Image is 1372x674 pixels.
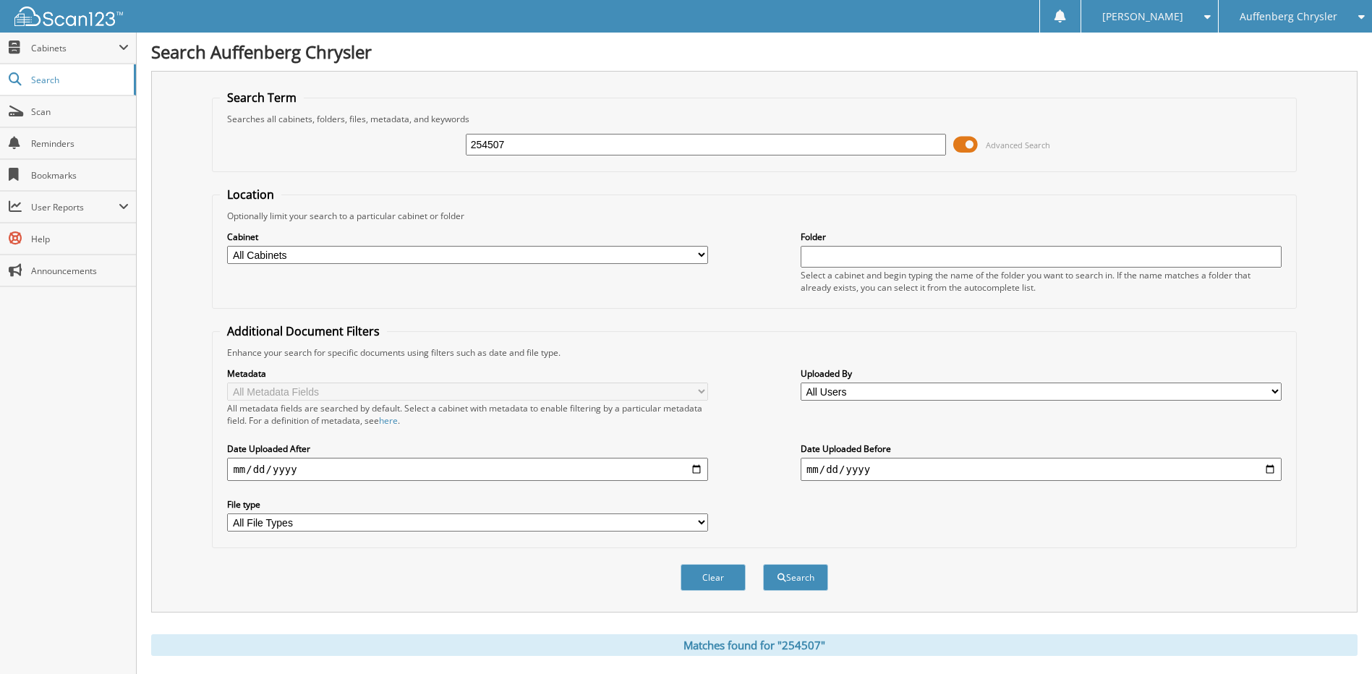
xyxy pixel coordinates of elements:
[227,402,708,427] div: All metadata fields are searched by default. Select a cabinet with metadata to enable filtering b...
[379,414,398,427] a: here
[801,458,1282,481] input: end
[1102,12,1183,21] span: [PERSON_NAME]
[31,106,129,118] span: Scan
[220,187,281,202] legend: Location
[14,7,123,26] img: scan123-logo-white.svg
[31,74,127,86] span: Search
[220,346,1288,359] div: Enhance your search for specific documents using filters such as date and file type.
[986,140,1050,150] span: Advanced Search
[220,90,304,106] legend: Search Term
[31,233,129,245] span: Help
[227,443,708,455] label: Date Uploaded After
[801,443,1282,455] label: Date Uploaded Before
[227,367,708,380] label: Metadata
[31,169,129,182] span: Bookmarks
[151,40,1358,64] h1: Search Auffenberg Chrysler
[220,210,1288,222] div: Optionally limit your search to a particular cabinet or folder
[31,137,129,150] span: Reminders
[801,269,1282,294] div: Select a cabinet and begin typing the name of the folder you want to search in. If the name match...
[227,458,708,481] input: start
[227,231,708,243] label: Cabinet
[220,323,387,339] legend: Additional Document Filters
[31,265,129,277] span: Announcements
[31,42,119,54] span: Cabinets
[763,564,828,591] button: Search
[220,113,1288,125] div: Searches all cabinets, folders, files, metadata, and keywords
[681,564,746,591] button: Clear
[801,231,1282,243] label: Folder
[227,498,708,511] label: File type
[801,367,1282,380] label: Uploaded By
[151,634,1358,656] div: Matches found for "254507"
[31,201,119,213] span: User Reports
[1240,12,1337,21] span: Auffenberg Chrysler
